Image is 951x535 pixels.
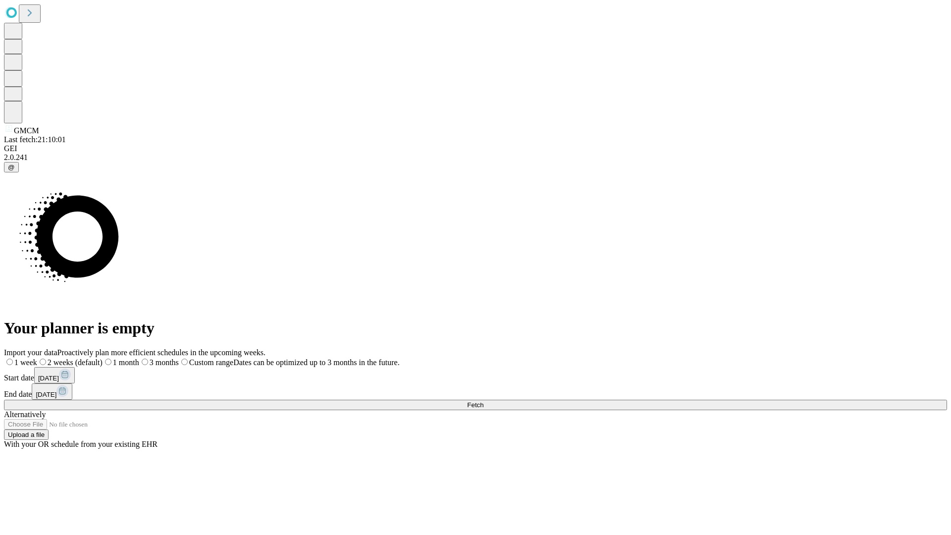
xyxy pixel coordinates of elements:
[34,367,75,383] button: [DATE]
[4,410,46,419] span: Alternatively
[4,319,947,337] h1: Your planner is empty
[40,359,46,365] input: 2 weeks (default)
[189,358,233,367] span: Custom range
[467,401,483,409] span: Fetch
[4,400,947,410] button: Fetch
[142,359,148,365] input: 3 months
[4,153,947,162] div: 2.0.241
[14,358,37,367] span: 1 week
[233,358,399,367] span: Dates can be optimized up to 3 months in the future.
[4,135,66,144] span: Last fetch: 21:10:01
[57,348,265,357] span: Proactively plan more efficient schedules in the upcoming weeks.
[32,383,72,400] button: [DATE]
[4,144,947,153] div: GEI
[4,162,19,172] button: @
[14,126,39,135] span: GMCM
[181,359,188,365] input: Custom rangeDates can be optimized up to 3 months in the future.
[4,383,947,400] div: End date
[105,359,111,365] input: 1 month
[150,358,179,367] span: 3 months
[4,348,57,357] span: Import your data
[113,358,139,367] span: 1 month
[36,391,56,398] span: [DATE]
[38,374,59,382] span: [DATE]
[48,358,103,367] span: 2 weeks (default)
[4,440,158,448] span: With your OR schedule from your existing EHR
[4,367,947,383] div: Start date
[6,359,13,365] input: 1 week
[4,429,49,440] button: Upload a file
[8,163,15,171] span: @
